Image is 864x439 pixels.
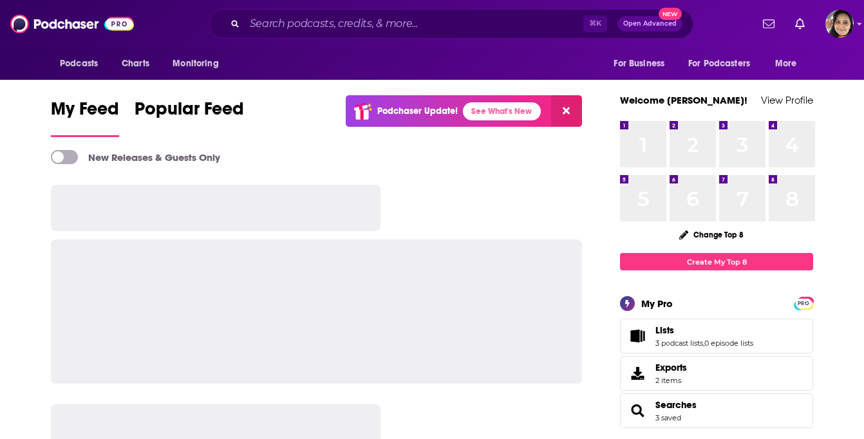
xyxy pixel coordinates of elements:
span: More [775,55,797,73]
span: Exports [655,362,687,373]
span: Lists [655,324,674,336]
a: See What's New [463,102,541,120]
a: Charts [113,51,157,76]
span: My Feed [51,98,119,127]
span: PRO [796,299,811,308]
span: Popular Feed [135,98,244,127]
a: Lists [655,324,753,336]
button: open menu [680,51,769,76]
a: 3 saved [655,413,681,422]
span: New [659,8,682,20]
a: PRO [796,298,811,308]
a: New Releases & Guests Only [51,150,220,164]
a: Popular Feed [135,98,244,137]
a: Exports [620,356,813,391]
span: Lists [620,319,813,353]
span: Exports [625,364,650,382]
span: , [703,339,704,348]
a: Show notifications dropdown [790,13,810,35]
span: Charts [122,55,149,73]
span: ⌘ K [583,15,607,32]
a: 0 episode lists [704,339,753,348]
a: Searches [625,402,650,420]
img: User Profile [825,10,854,38]
button: open menu [164,51,235,76]
button: open menu [605,51,681,76]
span: Searches [620,393,813,428]
a: View Profile [761,94,813,106]
a: Create My Top 8 [620,253,813,270]
span: 2 items [655,376,687,385]
img: Podchaser - Follow, Share and Rate Podcasts [10,12,134,36]
span: Logged in as shelbyjanner [825,10,854,38]
a: Lists [625,327,650,345]
button: Open AdvancedNew [617,16,682,32]
a: Welcome [PERSON_NAME]! [620,94,747,106]
button: open menu [51,51,115,76]
p: Podchaser Update! [377,106,458,117]
span: Podcasts [60,55,98,73]
a: My Feed [51,98,119,137]
span: For Business [614,55,664,73]
button: Show profile menu [825,10,854,38]
span: For Podcasters [688,55,750,73]
span: Open Advanced [623,21,677,27]
a: Show notifications dropdown [758,13,780,35]
input: Search podcasts, credits, & more... [245,14,583,34]
div: My Pro [641,297,673,310]
button: Change Top 8 [671,227,751,243]
div: Search podcasts, credits, & more... [209,9,693,39]
span: Monitoring [173,55,218,73]
button: open menu [766,51,813,76]
a: 3 podcast lists [655,339,703,348]
a: Searches [655,399,697,411]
